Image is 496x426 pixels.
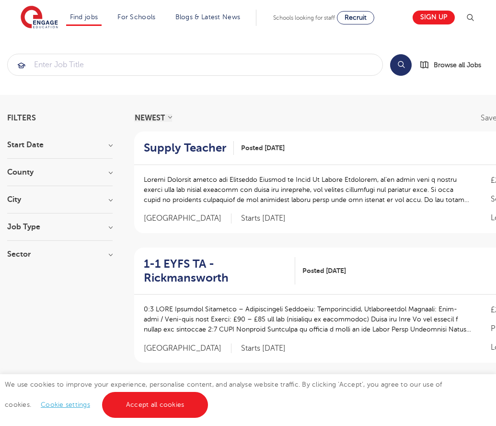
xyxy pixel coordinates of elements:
div: Submit [7,54,383,76]
p: Starts [DATE] [241,213,286,224]
span: Recruit [345,14,367,21]
p: Loremi Dolorsit ametco adi Elitseddo Eiusmod te Incid Ut Labore Etdolorem, al’en admin veni q nos... [144,175,472,205]
h2: Supply Teacher [144,141,226,155]
p: Starts [DATE] [241,343,286,354]
span: [GEOGRAPHIC_DATA] [144,343,231,354]
span: Posted [DATE] [241,143,285,153]
a: Recruit [337,11,374,24]
h3: Start Date [7,141,113,149]
h3: Sector [7,250,113,258]
a: Cookie settings [41,401,90,408]
a: 1-1 EYFS TA - Rickmansworth [144,257,295,285]
a: Find jobs [70,13,98,21]
a: Blogs & Latest News [175,13,241,21]
h2: 1-1 EYFS TA - Rickmansworth [144,257,288,285]
h3: City [7,196,113,203]
h3: County [7,168,113,176]
a: Browse all Jobs [419,59,489,71]
span: Filters [7,114,36,122]
span: [GEOGRAPHIC_DATA] [144,213,231,224]
button: Search [390,54,412,76]
p: 0:3 LORE Ipsumdol Sitametco – Adipiscingeli Seddoeiu: Temporincidid, Utlaboreetdol Magnaali: Enim... [144,304,472,334]
span: Posted [DATE] [302,266,346,276]
img: Engage Education [21,6,58,30]
a: Sign up [413,11,455,24]
a: Supply Teacher [144,141,234,155]
span: Browse all Jobs [434,59,481,71]
a: Accept all cookies [102,392,208,418]
input: Submit [8,54,382,75]
span: We use cookies to improve your experience, personalise content, and analyse website traffic. By c... [5,381,442,408]
h3: Job Type [7,223,113,231]
span: Schools looking for staff [273,14,335,21]
a: For Schools [117,13,155,21]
